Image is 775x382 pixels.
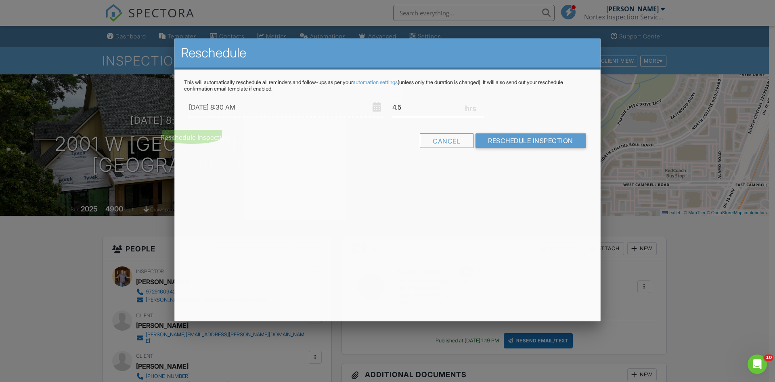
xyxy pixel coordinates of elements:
[184,79,591,92] p: This will automatically reschedule all reminders and follow-ups as per your (unless only the dura...
[748,355,767,374] iframe: Intercom live chat
[764,355,773,361] span: 10
[353,79,398,85] a: automation settings
[419,133,473,148] div: Cancel
[475,133,586,148] input: Reschedule Inspection
[181,45,594,61] h2: Reschedule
